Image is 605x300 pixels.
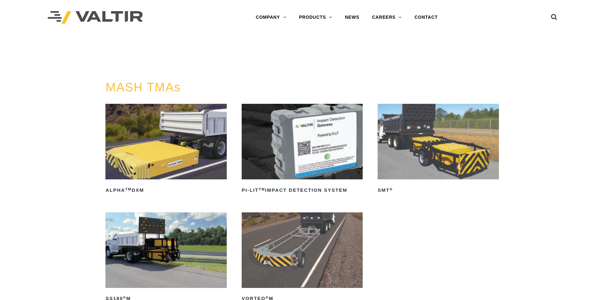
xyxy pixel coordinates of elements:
sup: ® [390,187,393,191]
h2: SMT [378,185,499,195]
a: COMPANY [249,11,292,24]
a: MASH TMAs [105,81,181,94]
sup: TM [125,187,131,191]
sup: ® [266,296,269,299]
h2: ALPHA DXM [105,185,226,195]
a: CAREERS [366,11,408,24]
a: PRODUCTS [292,11,339,24]
a: PI-LITTMImpact Detection System [242,104,363,195]
a: SMT® [378,104,499,195]
a: NEWS [339,11,366,24]
a: ALPHATMDXM [105,104,226,195]
a: CONTACT [408,11,444,24]
sup: TM [259,187,265,191]
img: Valtir [48,11,143,24]
sup: ® [123,296,126,299]
h2: PI-LIT Impact Detection System [242,185,363,195]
